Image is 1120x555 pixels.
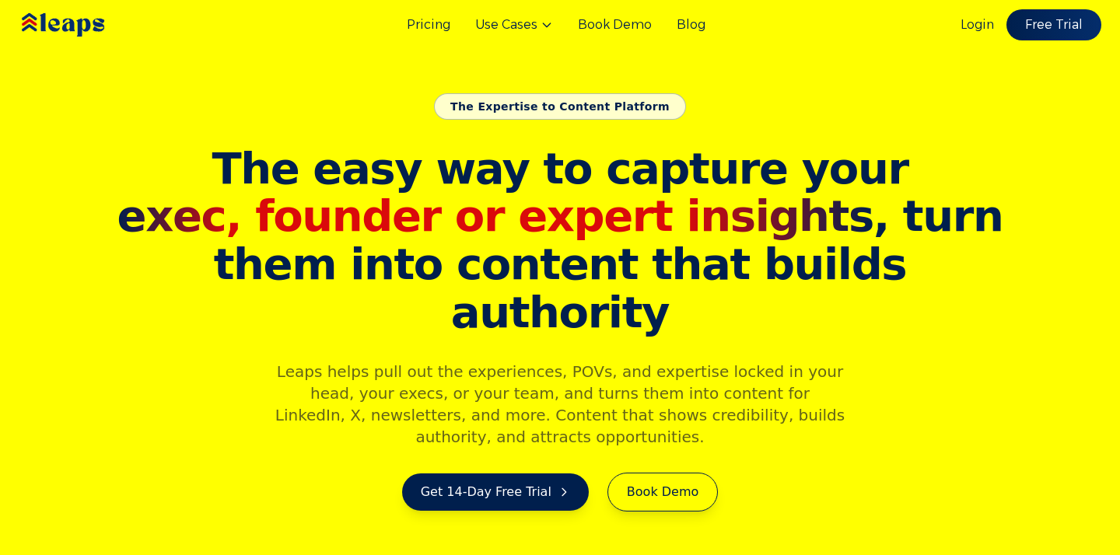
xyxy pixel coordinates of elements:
span: The easy way to capture your [212,143,908,194]
a: Book Demo [607,473,718,511]
span: them into content that builds authority [112,240,1008,336]
a: Login [961,16,994,34]
img: Leaps Logo [19,2,151,47]
a: Blog [677,16,705,34]
button: Use Cases [475,16,553,34]
a: Get 14-Day Free Trial [402,473,589,511]
div: The Expertise to Content Platform [434,93,686,120]
a: Free Trial [1006,9,1101,40]
a: Book Demo [578,16,652,34]
p: Leaps helps pull out the experiences, POVs, and expertise locked in your head, your execs, or you... [261,361,859,448]
span: exec, founder or expert insights [117,190,873,241]
a: Pricing [407,16,450,34]
span: , turn [112,192,1008,240]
